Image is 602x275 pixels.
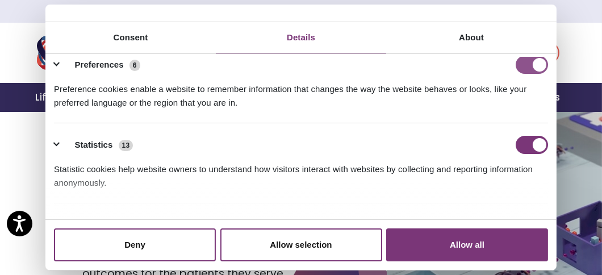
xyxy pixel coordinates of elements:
a: Life Sciences [28,83,109,112]
button: Allow all [386,228,548,261]
label: Preferences [75,59,124,72]
div: Preference cookies enable a website to remember information that changes the way the website beha... [54,74,548,110]
a: Consent [45,22,216,53]
button: Statistics (13) [54,136,140,154]
a: Details [216,22,386,53]
img: Veradigm logo [37,34,193,72]
button: Preferences (6) [54,56,147,74]
button: Deny [54,228,216,261]
div: Statistic cookies help website owners to understand how visitors interact with websites by collec... [54,154,548,190]
button: Marketing (71) [54,216,143,234]
label: Statistics [75,139,113,152]
button: Allow selection [220,228,382,261]
a: About [386,22,557,53]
